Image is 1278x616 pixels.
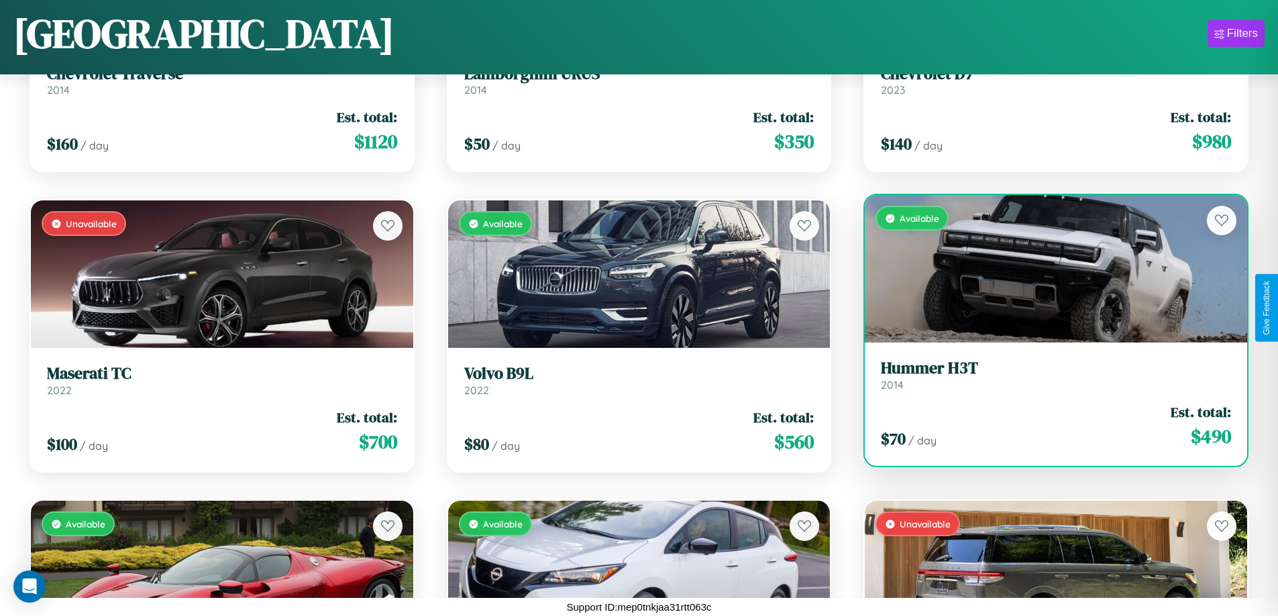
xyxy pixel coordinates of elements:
[881,133,912,155] span: $ 140
[881,428,906,450] span: $ 70
[753,408,814,427] span: Est. total:
[47,133,78,155] span: $ 160
[1171,402,1231,422] span: Est. total:
[337,107,397,127] span: Est. total:
[774,128,814,155] span: $ 350
[464,64,814,97] a: Lamborghini URUS2014
[47,83,70,97] span: 2014
[464,83,487,97] span: 2014
[1262,281,1271,335] div: Give Feedback
[47,383,72,397] span: 2022
[47,364,397,397] a: Maserati TC2022
[464,364,814,397] a: Volvo B9L2022
[483,218,523,229] span: Available
[66,218,117,229] span: Unavailable
[464,364,814,383] h3: Volvo B9L
[567,598,712,616] p: Support ID: mep0tnkjaa31rtt063c
[492,139,521,152] span: / day
[1208,20,1265,47] button: Filters
[908,434,937,447] span: / day
[483,518,523,530] span: Available
[492,439,520,452] span: / day
[881,83,905,97] span: 2023
[881,359,1231,378] h3: Hummer H3T
[47,64,397,97] a: Chevrolet Traverse2014
[1191,423,1231,450] span: $ 490
[900,212,939,224] span: Available
[881,64,1231,97] a: Chevrolet D72023
[881,378,904,391] span: 2014
[914,139,943,152] span: / day
[47,433,77,455] span: $ 100
[13,6,394,61] h1: [GEOGRAPHIC_DATA]
[1171,107,1231,127] span: Est. total:
[900,518,951,530] span: Unavailable
[881,359,1231,391] a: Hummer H3T2014
[464,433,489,455] span: $ 80
[66,518,105,530] span: Available
[753,107,814,127] span: Est. total:
[337,408,397,427] span: Est. total:
[81,139,109,152] span: / day
[13,570,46,603] div: Open Intercom Messenger
[774,428,814,455] span: $ 560
[464,383,489,397] span: 2022
[1227,27,1258,40] div: Filters
[359,428,397,455] span: $ 700
[1192,128,1231,155] span: $ 980
[47,364,397,383] h3: Maserati TC
[80,439,108,452] span: / day
[354,128,397,155] span: $ 1120
[464,133,490,155] span: $ 50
